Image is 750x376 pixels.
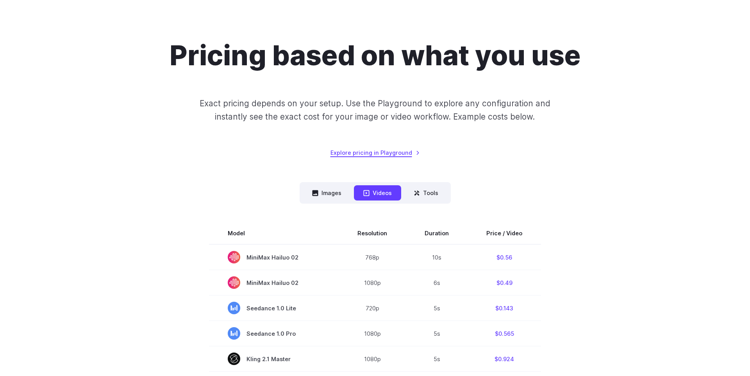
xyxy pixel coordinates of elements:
[406,244,468,270] td: 10s
[228,327,320,340] span: Seedance 1.0 Pro
[170,39,580,72] h1: Pricing based on what you use
[185,97,565,123] p: Exact pricing depends on your setup. Use the Playground to explore any configuration and instantl...
[339,295,406,321] td: 720p
[228,302,320,314] span: Seedance 1.0 Lite
[468,295,541,321] td: $0.143
[406,321,468,346] td: 5s
[339,270,406,295] td: 1080p
[468,346,541,372] td: $0.924
[228,251,320,263] span: MiniMax Hailuo 02
[330,148,420,157] a: Explore pricing in Playground
[339,321,406,346] td: 1080p
[406,222,468,244] th: Duration
[468,244,541,270] td: $0.56
[406,295,468,321] td: 5s
[209,222,339,244] th: Model
[406,270,468,295] td: 6s
[228,353,320,365] span: Kling 2.1 Master
[339,222,406,244] th: Resolution
[468,321,541,346] td: $0.565
[468,270,541,295] td: $0.49
[404,185,448,201] button: Tools
[354,185,401,201] button: Videos
[339,244,406,270] td: 768p
[303,185,351,201] button: Images
[228,276,320,289] span: MiniMax Hailuo 02
[468,222,541,244] th: Price / Video
[406,346,468,372] td: 5s
[339,346,406,372] td: 1080p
